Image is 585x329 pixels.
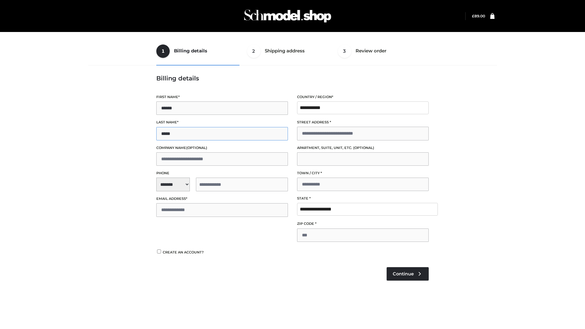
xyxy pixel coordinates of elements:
label: State [297,196,429,201]
label: ZIP Code [297,221,429,227]
a: £89.00 [472,14,485,18]
label: First name [156,94,288,100]
span: (optional) [186,146,207,150]
a: Continue [387,267,429,281]
label: Phone [156,170,288,176]
label: Email address [156,196,288,202]
label: Company name [156,145,288,151]
label: Apartment, suite, unit, etc. [297,145,429,151]
span: Create an account? [163,250,204,254]
input: Create an account? [156,249,162,253]
label: Country / Region [297,94,429,100]
span: (optional) [353,146,374,150]
label: Last name [156,119,288,125]
bdi: 89.00 [472,14,485,18]
label: Street address [297,119,429,125]
span: Continue [393,271,414,277]
label: Town / City [297,170,429,176]
h3: Billing details [156,75,429,82]
span: £ [472,14,474,18]
img: Schmodel Admin 964 [242,4,333,28]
